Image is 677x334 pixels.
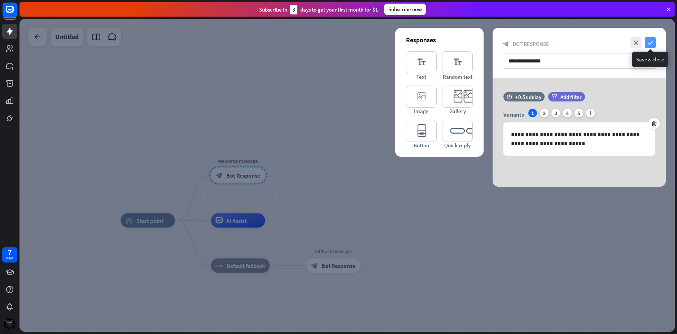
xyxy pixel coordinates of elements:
i: check [645,37,656,48]
button: Open LiveChat chat widget [6,3,27,25]
div: 5 [575,109,583,117]
i: time [507,94,512,99]
span: Bot Response [513,40,549,47]
div: 4 [563,109,572,117]
div: 1 [528,109,537,117]
a: 7 days [2,247,17,263]
div: days [6,256,13,261]
div: 3 [290,5,297,14]
span: Add filter [560,94,582,100]
div: 2 [540,109,549,117]
div: Subscribe now [384,4,426,15]
i: block_bot_response [503,41,509,47]
div: 7 [8,249,12,256]
i: plus [586,109,595,117]
div: +0.5s delay [515,94,541,100]
i: filter [551,94,557,100]
span: Variants [503,111,524,118]
div: 3 [551,109,560,117]
div: Subscribe in days to get your first month for $1 [259,5,378,14]
i: close [630,37,641,48]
